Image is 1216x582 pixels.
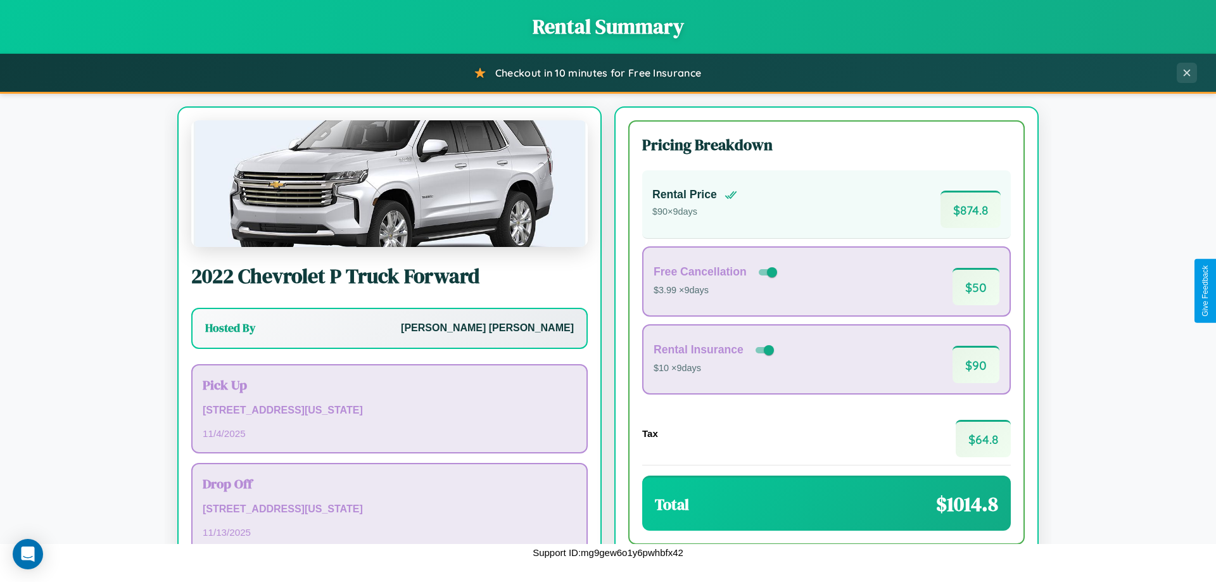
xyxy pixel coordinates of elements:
p: $10 × 9 days [654,360,776,377]
h2: 2022 Chevrolet P Truck Forward [191,262,588,290]
span: $ 64.8 [956,420,1011,457]
p: 11 / 4 / 2025 [203,425,576,442]
div: Give Feedback [1201,265,1210,317]
span: $ 90 [953,346,999,383]
p: [PERSON_NAME] [PERSON_NAME] [401,319,574,338]
div: Open Intercom Messenger [13,539,43,569]
p: Support ID: mg9gew6o1y6pwhbfx42 [533,544,683,561]
h4: Tax [642,428,658,439]
p: $ 90 × 9 days [652,204,737,220]
h1: Rental Summary [13,13,1203,41]
span: $ 874.8 [940,191,1001,228]
h4: Free Cancellation [654,265,747,279]
h4: Rental Price [652,188,717,201]
span: $ 50 [953,268,999,305]
h4: Rental Insurance [654,343,744,357]
p: $3.99 × 9 days [654,282,780,299]
h3: Drop Off [203,474,576,493]
h3: Total [655,494,689,515]
span: Checkout in 10 minutes for Free Insurance [495,66,701,79]
h3: Pick Up [203,376,576,394]
p: [STREET_ADDRESS][US_STATE] [203,402,576,420]
p: 11 / 13 / 2025 [203,524,576,541]
h3: Hosted By [205,320,255,336]
img: Chevrolet P Truck Forward [191,120,588,247]
span: $ 1014.8 [936,490,998,518]
p: [STREET_ADDRESS][US_STATE] [203,500,576,519]
h3: Pricing Breakdown [642,134,1011,155]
